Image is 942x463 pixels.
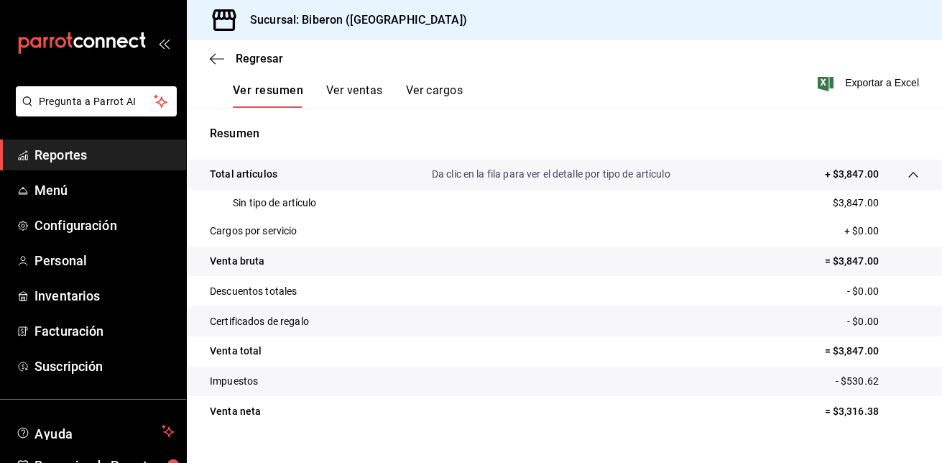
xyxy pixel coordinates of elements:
[844,224,919,239] p: + $0.00
[239,12,467,29] h3: Sucursal: Biberon ([GEOGRAPHIC_DATA])
[210,374,258,389] p: Impuestos
[34,321,175,341] span: Facturación
[210,314,309,329] p: Certificados de regalo
[34,180,175,200] span: Menú
[210,404,261,419] p: Venta neta
[233,83,463,108] div: navigation tabs
[233,196,317,211] p: Sin tipo de artículo
[210,167,277,182] p: Total artículos
[210,254,264,269] p: Venta bruta
[836,374,919,389] p: - $530.62
[34,286,175,306] span: Inventarios
[210,52,283,65] button: Regresar
[210,125,919,142] p: Resumen
[406,83,463,108] button: Ver cargos
[158,37,170,49] button: open_drawer_menu
[16,86,177,116] button: Pregunta a Parrot AI
[833,196,879,211] p: $3,847.00
[847,314,919,329] p: - $0.00
[210,224,297,239] p: Cargos por servicio
[847,284,919,299] p: - $0.00
[825,167,879,182] p: + $3,847.00
[326,83,383,108] button: Ver ventas
[34,216,175,235] span: Configuración
[210,344,262,359] p: Venta total
[825,254,919,269] p: = $3,847.00
[210,284,297,299] p: Descuentos totales
[34,145,175,165] span: Reportes
[34,423,156,440] span: Ayuda
[821,74,919,91] button: Exportar a Excel
[825,344,919,359] p: = $3,847.00
[825,404,919,419] p: = $3,316.38
[34,251,175,270] span: Personal
[10,104,177,119] a: Pregunta a Parrot AI
[39,94,154,109] span: Pregunta a Parrot AI
[233,83,303,108] button: Ver resumen
[34,357,175,376] span: Suscripción
[432,167,670,182] p: Da clic en la fila para ver el detalle por tipo de artículo
[236,52,283,65] span: Regresar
